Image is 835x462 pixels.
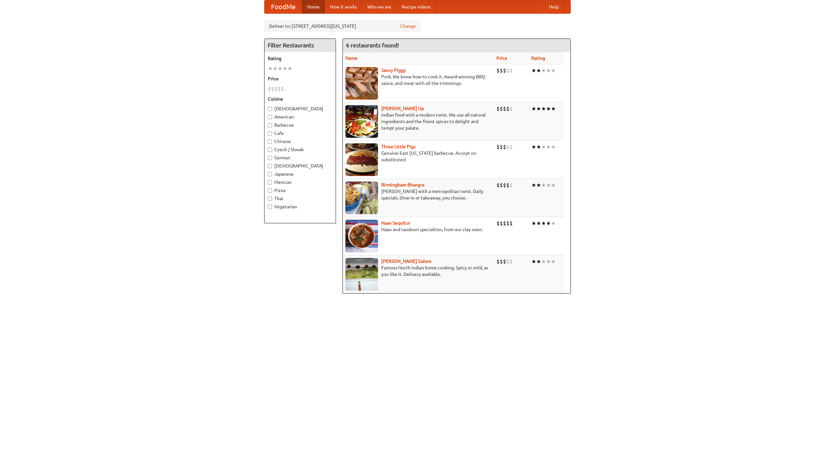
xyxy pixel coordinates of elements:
[381,68,406,73] a: Saucy Piggy
[531,56,545,61] a: Rating
[268,131,272,135] input: Cafe
[500,220,503,227] li: $
[531,105,536,112] li: ★
[268,107,272,111] input: [DEMOGRAPHIC_DATA]
[265,0,302,13] a: FoodMe
[268,163,332,169] label: [DEMOGRAPHIC_DATA]
[506,258,509,265] li: $
[274,85,278,92] li: $
[551,220,556,227] li: ★
[506,220,509,227] li: $
[381,144,416,149] a: Three Little Pigs
[541,143,546,151] li: ★
[503,220,506,227] li: $
[531,220,536,227] li: ★
[345,105,378,138] img: curryup.jpg
[496,258,500,265] li: $
[506,182,509,189] li: $
[551,105,556,112] li: ★
[345,188,491,201] p: [PERSON_NAME] with a metropolitan twist. Daily specials. Dine-in or takeaway, you choose.
[302,0,325,13] a: Home
[268,187,332,194] label: Pizza
[265,39,336,52] h4: Filter Restaurants
[362,0,397,13] a: Who we are
[541,67,546,74] li: ★
[496,220,500,227] li: $
[503,143,506,151] li: $
[268,122,332,128] label: Barbecue
[496,67,500,74] li: $
[345,143,378,176] img: littlepigs.jpg
[551,182,556,189] li: ★
[345,67,378,100] img: saucy.jpg
[268,179,332,185] label: Mexican
[500,258,503,265] li: $
[509,105,513,112] li: $
[503,105,506,112] li: $
[509,67,513,74] li: $
[268,171,332,177] label: Japanese
[496,56,507,61] a: Price
[506,67,509,74] li: $
[268,65,273,72] li: ★
[268,203,332,210] label: Vegetarian
[551,67,556,74] li: ★
[506,105,509,112] li: $
[541,220,546,227] li: ★
[268,164,272,168] input: [DEMOGRAPHIC_DATA]
[381,106,424,111] b: [PERSON_NAME] Up
[536,143,541,151] li: ★
[531,182,536,189] li: ★
[268,130,332,136] label: Cafe
[345,220,378,252] img: naansequitur.jpg
[287,65,292,72] li: ★
[345,182,378,214] img: bhangra.jpg
[345,73,491,87] p: Pork. We know how to cook it. Award-winning BBQ sauce, and meat with all the trimmings.
[546,220,551,227] li: ★
[278,85,281,92] li: $
[536,220,541,227] li: ★
[268,197,272,201] input: Thai
[268,139,272,144] input: Chinese
[496,143,500,151] li: $
[500,182,503,189] li: $
[268,105,332,112] label: [DEMOGRAPHIC_DATA]
[509,143,513,151] li: $
[506,143,509,151] li: $
[381,259,432,264] a: [PERSON_NAME] Galore
[268,180,272,184] input: Mexican
[546,182,551,189] li: ★
[546,105,551,112] li: ★
[264,20,421,32] div: Deliver to: [STREET_ADDRESS][US_STATE]
[268,146,332,153] label: Czech / Slovak
[536,105,541,112] li: ★
[546,143,551,151] li: ★
[345,150,491,163] p: Genuine East [US_STATE] barbecue. Accept no substitutes!
[268,154,332,161] label: German
[268,123,272,127] input: Barbecue
[400,23,416,29] a: Change
[509,258,513,265] li: $
[503,67,506,74] li: $
[268,115,272,119] input: American
[268,172,272,176] input: Japanese
[268,148,272,152] input: Czech / Slovak
[273,65,278,72] li: ★
[268,138,332,145] label: Chinese
[397,0,436,13] a: Recipe videos
[496,182,500,189] li: $
[345,56,357,61] a: Name
[503,258,506,265] li: $
[509,220,513,227] li: $
[541,105,546,112] li: ★
[268,195,332,202] label: Thai
[381,220,410,226] a: Naan Sequitur
[381,182,424,187] a: Birmingham Bhangra
[268,156,272,160] input: German
[546,258,551,265] li: ★
[325,0,362,13] a: How it works
[500,67,503,74] li: $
